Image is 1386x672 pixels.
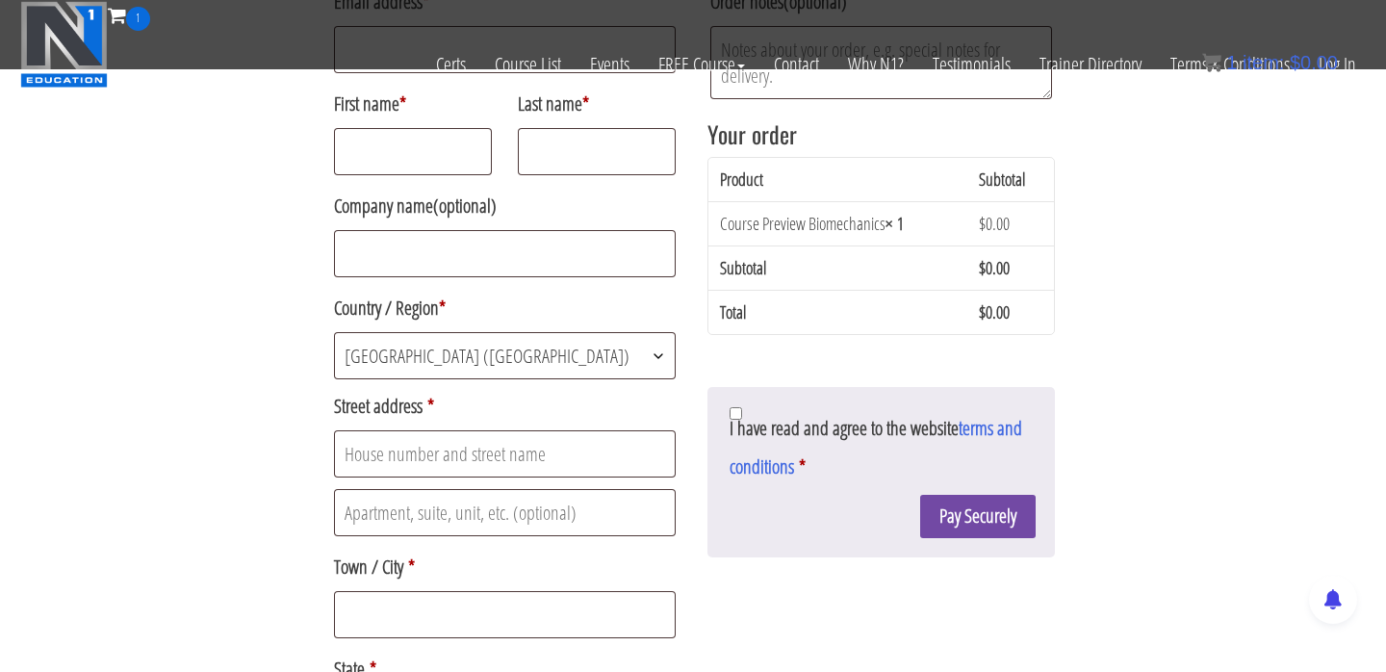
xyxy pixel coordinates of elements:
button: Pay Securely [920,495,1036,538]
span: I have read and agree to the website [730,415,1022,479]
input: House number and street name [334,430,676,478]
bdi: 0.00 [979,300,1010,323]
abbr: required [799,453,806,479]
bdi: 0.00 [979,212,1010,235]
span: item: [1243,52,1284,73]
label: Street address [334,387,676,426]
a: terms and conditions [730,415,1022,479]
a: Contact [759,31,834,98]
th: Subtotal [708,246,967,290]
span: $ [979,300,986,323]
strong: × 1 [885,212,904,235]
a: Testimonials [918,31,1025,98]
span: (optional) [433,193,497,219]
label: Last name [518,85,676,123]
th: Subtotal [967,158,1054,201]
label: Company name [334,187,676,225]
th: Total [708,290,967,334]
a: Course List [480,31,576,98]
a: FREE Course [644,31,759,98]
th: Product [708,158,967,201]
img: n1-education [20,1,108,88]
span: $ [1290,52,1300,73]
bdi: 0.00 [979,256,1010,279]
a: 1 [108,2,150,28]
a: Trainer Directory [1025,31,1156,98]
h3: Your order [707,121,1055,146]
span: United States (US) [335,333,675,378]
label: Country / Region [334,289,676,327]
label: Town / City [334,548,676,586]
input: Apartment, suite, unit, etc. (optional) [334,489,676,536]
td: Course Preview Biomechanics [708,201,967,246]
img: icon11.png [1202,53,1221,72]
a: 1 item: $0.00 [1202,52,1338,73]
span: $ [979,256,986,279]
a: Events [576,31,644,98]
a: Log In [1304,31,1371,98]
a: Why N1? [834,31,918,98]
a: Certs [422,31,480,98]
span: $ [979,212,986,235]
span: Country / Region [334,332,676,379]
span: 1 [1226,52,1237,73]
span: 1 [126,7,150,31]
label: First name [334,85,492,123]
iframe: PayPal Message 1 [707,362,1055,379]
bdi: 0.00 [1290,52,1338,73]
input: I have read and agree to the websiteterms and conditions * [730,407,742,420]
a: Terms & Conditions [1156,31,1304,98]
